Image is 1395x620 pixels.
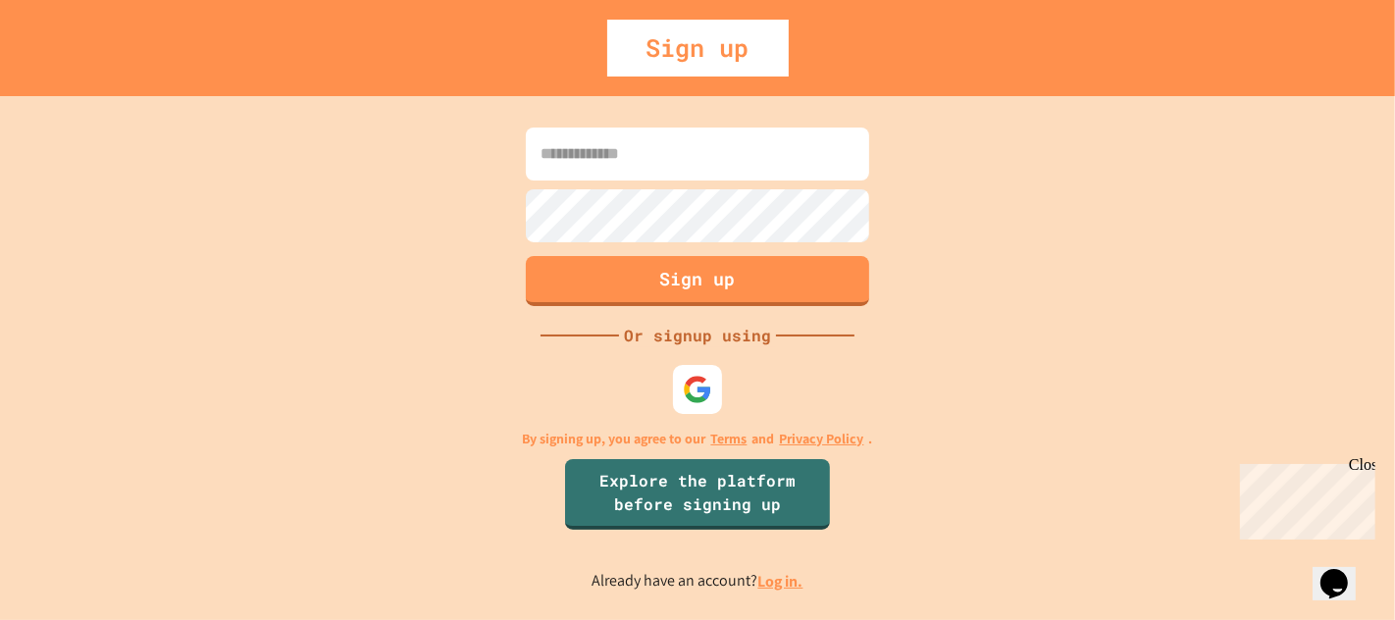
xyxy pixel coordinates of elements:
button: Sign up [526,256,869,306]
a: Log in. [758,571,803,592]
div: Chat with us now!Close [8,8,135,125]
iframe: chat widget [1313,542,1375,600]
img: google-icon.svg [683,375,712,404]
a: Terms [711,429,748,449]
p: By signing up, you agree to our and . [523,429,873,449]
a: Explore the platform before signing up [565,459,830,530]
div: Or signup using [619,324,776,347]
a: Privacy Policy [780,429,864,449]
p: Already have an account? [593,569,803,594]
div: Sign up [607,20,789,77]
iframe: chat widget [1232,456,1375,540]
